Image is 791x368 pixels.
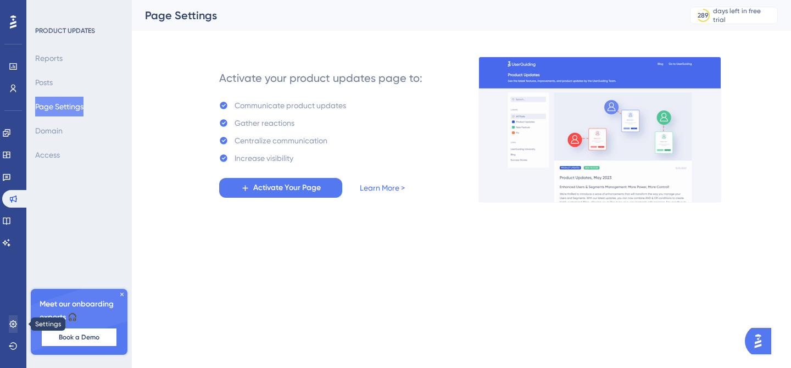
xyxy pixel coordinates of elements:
span: Book a Demo [59,333,99,342]
button: Activate Your Page [219,178,342,198]
button: Access [35,145,60,165]
div: Increase visibility [235,152,293,165]
button: Posts [35,73,53,92]
div: Centralize communication [235,134,327,147]
a: Learn More > [360,181,405,194]
button: Page Settings [35,97,83,116]
iframe: UserGuiding AI Assistant Launcher [745,325,778,358]
div: PRODUCT UPDATES [35,26,95,35]
div: Communicate product updates [235,99,346,112]
div: Gather reactions [235,116,294,130]
div: Activate your product updates page to: [219,70,422,86]
span: Meet our onboarding experts 🎧 [40,298,119,324]
button: Reports [35,48,63,68]
span: Activate Your Page [253,181,321,194]
img: 253145e29d1258e126a18a92d52e03bb.gif [478,57,721,203]
button: Domain [35,121,63,141]
div: days left in free trial [713,7,774,24]
div: 289 [698,11,709,20]
button: Book a Demo [42,328,116,346]
div: Page Settings [145,8,662,23]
